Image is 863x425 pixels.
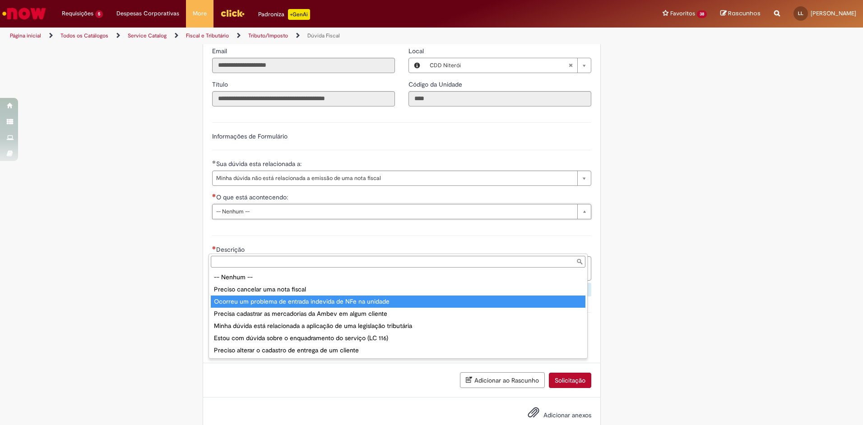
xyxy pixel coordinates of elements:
div: Minha dúvida está relacionada a aplicação de uma legislação tributária [211,320,585,332]
div: Preciso alterar o cadastro de entrega de um cliente [211,344,585,356]
div: Preciso cancelar uma nota fiscal [211,283,585,296]
ul: O que está acontecendo: [209,269,587,358]
div: Ocorreu um problema de entrada indevida de NFe na unidade [211,296,585,308]
div: Estou com dúvida sobre o enquadramento do serviço (LC 116) [211,332,585,344]
div: -- Nenhum -- [211,271,585,283]
div: Precisa cadastrar as mercadorias da Ambev em algum cliente [211,308,585,320]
